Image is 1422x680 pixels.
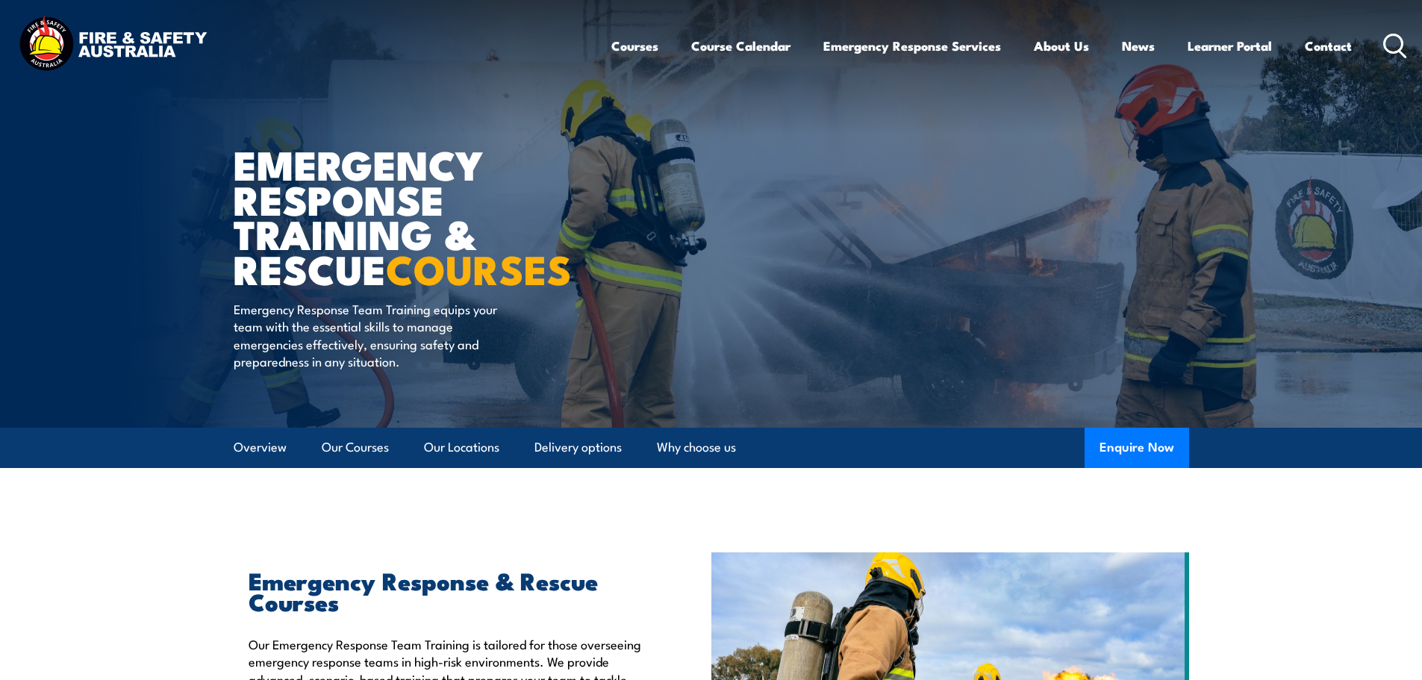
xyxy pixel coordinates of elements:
a: Learner Portal [1188,26,1272,66]
h1: Emergency Response Training & Rescue [234,146,602,286]
a: Course Calendar [691,26,790,66]
a: Contact [1305,26,1352,66]
button: Enquire Now [1085,428,1189,468]
strong: COURSES [386,237,572,299]
a: Delivery options [534,428,622,467]
a: Emergency Response Services [823,26,1001,66]
a: Courses [611,26,658,66]
a: Overview [234,428,287,467]
a: News [1122,26,1155,66]
p: Emergency Response Team Training equips your team with the essential skills to manage emergencies... [234,300,506,370]
a: Our Locations [424,428,499,467]
a: Our Courses [322,428,389,467]
a: About Us [1034,26,1089,66]
a: Why choose us [657,428,736,467]
h2: Emergency Response & Rescue Courses [249,570,643,611]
